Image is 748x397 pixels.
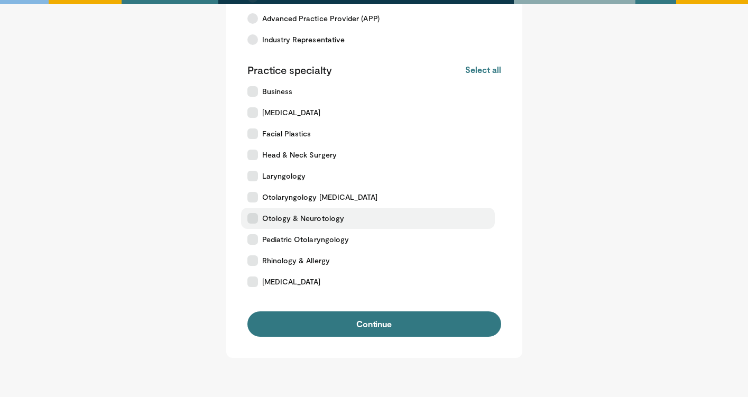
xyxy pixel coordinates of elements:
span: Rhinology & Allergy [262,255,330,266]
span: Pediatric Otolaryngology [262,234,349,245]
button: Continue [247,311,501,337]
span: Facial Plastics [262,128,311,139]
span: Head & Neck Surgery [262,150,337,160]
span: Business [262,86,293,97]
span: Laryngology [262,171,306,181]
span: Otolaryngology [MEDICAL_DATA] [262,192,378,202]
p: Practice specialty [247,63,332,77]
button: Select all [465,64,501,76]
span: Otology & Neurotology [262,213,344,224]
span: Industry Representative [262,34,345,45]
span: [MEDICAL_DATA] [262,107,321,118]
span: [MEDICAL_DATA] [262,276,321,287]
span: Advanced Practice Provider (APP) [262,13,380,24]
